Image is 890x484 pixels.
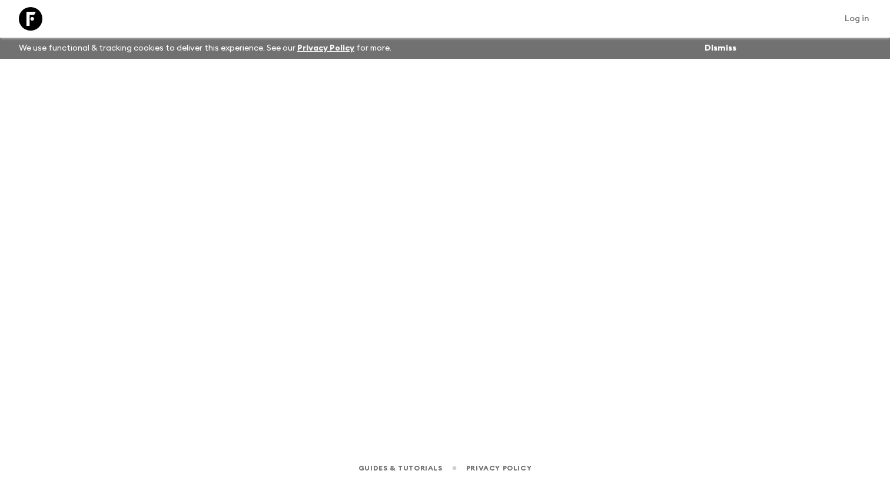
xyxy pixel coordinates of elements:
a: Guides & Tutorials [358,462,443,475]
a: Privacy Policy [466,462,532,475]
p: We use functional & tracking cookies to deliver this experience. See our for more. [14,38,396,59]
a: Log in [838,11,876,27]
button: Dismiss [702,40,739,56]
a: Privacy Policy [297,44,354,52]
